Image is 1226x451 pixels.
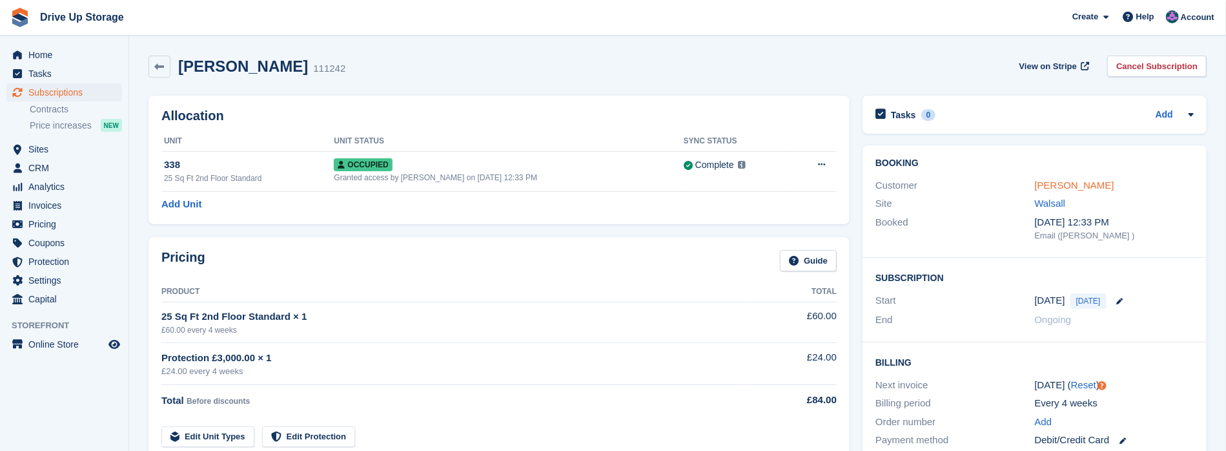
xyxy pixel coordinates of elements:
th: Total [747,282,837,302]
span: Invoices [28,196,106,215]
span: Pricing [28,215,106,233]
div: 0 [921,109,936,121]
span: Help [1136,10,1154,23]
div: £24.00 every 4 weeks [161,365,747,378]
h2: [PERSON_NAME] [178,58,308,75]
a: Edit Protection [262,426,355,448]
a: Add [1035,415,1052,430]
a: menu [6,65,122,83]
h2: Tasks [891,109,916,121]
a: Drive Up Storage [35,6,129,28]
h2: Billing [875,355,1194,368]
div: Debit/Credit Card [1035,433,1194,448]
a: menu [6,253,122,271]
span: Create [1072,10,1098,23]
a: menu [6,290,122,308]
span: Tasks [28,65,106,83]
a: Edit Unit Types [161,426,254,448]
span: View on Stripe [1019,60,1077,73]
a: Guide [780,250,837,271]
span: Capital [28,290,106,308]
div: 25 Sq Ft 2nd Floor Standard [164,173,334,184]
div: Booked [875,215,1034,242]
th: Unit Status [334,131,683,152]
a: menu [6,234,122,252]
div: 25 Sq Ft 2nd Floor Standard × 1 [161,309,747,324]
div: Every 4 weeks [1035,396,1194,411]
span: Coupons [28,234,106,252]
span: Subscriptions [28,83,106,101]
div: Granted access by [PERSON_NAME] on [DATE] 12:33 PM [334,172,683,184]
span: Analytics [28,178,106,196]
div: Tooltip anchor [1096,380,1108,392]
div: Start [875,293,1034,309]
img: stora-icon-8386f47178a22dfd0bd8f6a31ec36ba5ce8667c1dd55bd0f319d3a0aa187defe.svg [10,8,30,27]
h2: Pricing [161,250,205,271]
div: Email ([PERSON_NAME] ) [1035,229,1194,242]
a: menu [6,178,122,196]
a: menu [6,159,122,177]
a: View on Stripe [1014,56,1092,77]
span: Storefront [12,319,128,332]
div: End [875,313,1034,328]
h2: Allocation [161,109,837,123]
div: NEW [101,119,122,132]
div: [DATE] 12:33 PM [1035,215,1194,230]
div: Billing period [875,396,1034,411]
a: Reset [1071,379,1096,390]
div: £60.00 every 4 weeks [161,324,747,336]
a: menu [6,46,122,64]
div: 338 [164,158,334,173]
div: 111242 [313,61,345,76]
span: Price increases [30,120,92,132]
a: Price increases NEW [30,118,122,132]
a: menu [6,83,122,101]
a: menu [6,271,122,289]
a: Walsall [1035,198,1066,209]
a: menu [6,215,122,233]
div: Payment method [875,433,1034,448]
a: menu [6,140,122,158]
a: Cancel Subscription [1107,56,1207,77]
span: [DATE] [1070,293,1107,309]
div: Order number [875,415,1034,430]
div: Customer [875,178,1034,193]
span: Sites [28,140,106,158]
span: CRM [28,159,106,177]
a: menu [6,335,122,353]
img: icon-info-grey-7440780725fd019a000dd9b08b2336e03edf1995a4989e88bcd33f0948082b44.svg [738,161,746,169]
span: Settings [28,271,106,289]
span: Occupied [334,158,392,171]
a: Add [1156,108,1173,123]
a: menu [6,196,122,215]
a: Contracts [30,103,122,116]
span: Total [161,395,184,406]
a: [PERSON_NAME] [1035,180,1114,191]
span: Before discounts [187,397,250,406]
th: Unit [161,131,334,152]
img: Andy [1166,10,1179,23]
a: Preview store [107,337,122,352]
a: Add Unit [161,197,201,212]
div: Protection £3,000.00 × 1 [161,351,747,366]
div: Site [875,196,1034,211]
span: Ongoing [1035,314,1072,325]
h2: Subscription [875,271,1194,284]
span: Home [28,46,106,64]
span: Account [1181,11,1214,24]
span: Protection [28,253,106,271]
span: Online Store [28,335,106,353]
h2: Booking [875,158,1194,169]
td: £60.00 [747,302,837,342]
div: [DATE] ( ) [1035,378,1194,393]
td: £24.00 [747,343,837,385]
div: Next invoice [875,378,1034,393]
div: £84.00 [747,393,837,408]
div: Complete [695,158,734,172]
th: Sync Status [684,131,790,152]
th: Product [161,282,747,302]
time: 2025-09-30 00:00:00 UTC [1035,293,1065,308]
